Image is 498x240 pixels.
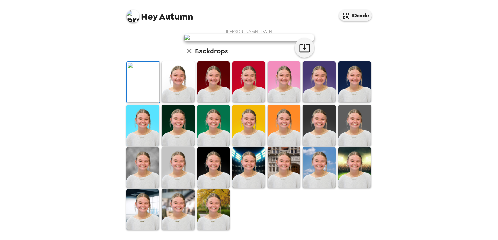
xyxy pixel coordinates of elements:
span: Hey [141,11,157,22]
span: Autumn [126,7,193,21]
h6: Backdrops [195,46,228,56]
img: Original [127,62,160,103]
span: [PERSON_NAME] , [DATE] [226,29,272,34]
button: IDcode [339,10,372,21]
img: user [184,34,314,41]
img: profile pic [126,10,139,23]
